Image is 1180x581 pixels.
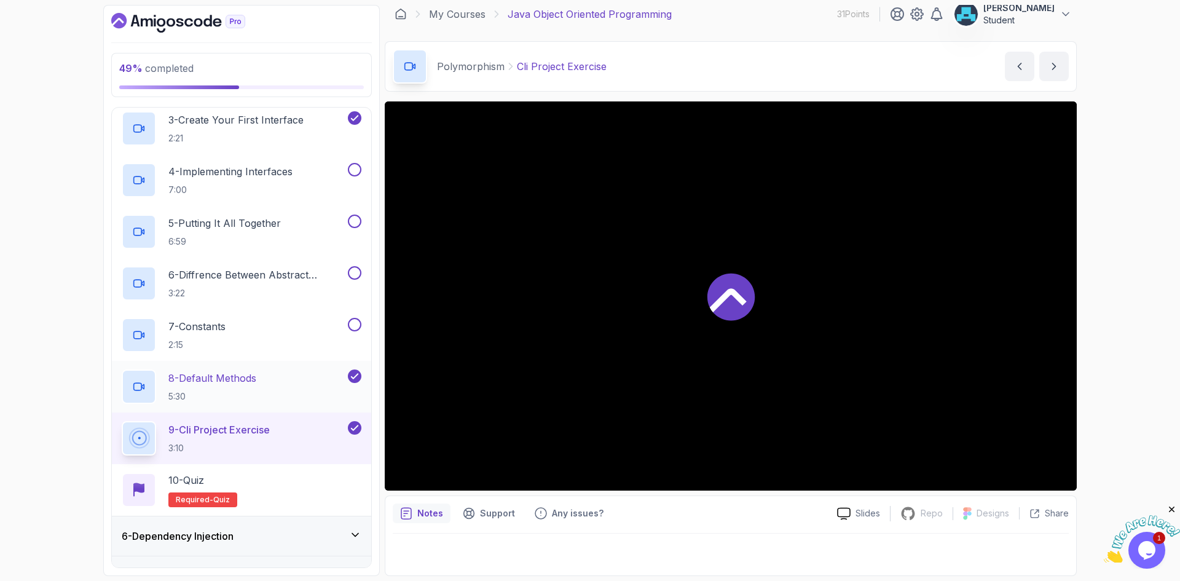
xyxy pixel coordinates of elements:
[429,7,486,22] a: My Courses
[921,507,943,520] p: Repo
[168,184,293,196] p: 7:00
[122,421,361,456] button: 9-Cli Project Exercise3:10
[480,507,515,520] p: Support
[517,59,607,74] p: Cli Project Exercise
[112,516,371,556] button: 6-Dependency Injection
[168,319,226,334] p: 7 - Constants
[122,473,361,507] button: 10-QuizRequired-quiz
[122,163,361,197] button: 4-Implementing Interfaces7:00
[168,473,204,488] p: 10 - Quiz
[1045,507,1069,520] p: Share
[168,422,270,437] p: 9 - Cli Project Exercise
[552,507,604,520] p: Any issues?
[122,370,361,404] button: 8-Default Methods5:30
[168,132,304,144] p: 2:21
[168,390,256,403] p: 5:30
[119,62,194,74] span: completed
[455,504,522,523] button: Support button
[168,371,256,385] p: 8 - Default Methods
[983,14,1055,26] p: Student
[954,2,1072,26] button: user profile image[PERSON_NAME]Student
[213,495,230,505] span: quiz
[168,164,293,179] p: 4 - Implementing Interfaces
[168,339,226,351] p: 2:15
[395,8,407,20] a: Dashboard
[168,216,281,231] p: 5 - Putting It All Together
[119,62,143,74] span: 49 %
[954,2,978,26] img: user profile image
[508,7,672,22] p: Java Object Oriented Programming
[111,13,273,33] a: Dashboard
[168,267,345,282] p: 6 - Diffrence Between Abstract Classes And Interfaces
[122,215,361,249] button: 5-Putting It All Together6:59
[1005,52,1034,81] button: previous content
[837,8,870,20] p: 31 Points
[122,318,361,352] button: 7-Constants2:15
[1104,504,1180,563] iframe: chat widget
[527,504,611,523] button: Feedback button
[437,59,505,74] p: Polymorphism
[1019,507,1069,520] button: Share
[983,2,1055,14] p: [PERSON_NAME]
[855,507,880,520] p: Slides
[168,235,281,248] p: 6:59
[122,111,361,146] button: 3-Create Your First Interface2:21
[168,113,304,127] p: 3 - Create Your First Interface
[176,495,213,505] span: Required-
[122,266,361,301] button: 6-Diffrence Between Abstract Classes And Interfaces3:22
[417,507,443,520] p: Notes
[168,287,345,299] p: 3:22
[977,507,1009,520] p: Designs
[122,529,234,543] h3: 6 - Dependency Injection
[827,507,890,520] a: Slides
[1039,52,1069,81] button: next content
[393,504,450,523] button: notes button
[168,442,270,454] p: 3:10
